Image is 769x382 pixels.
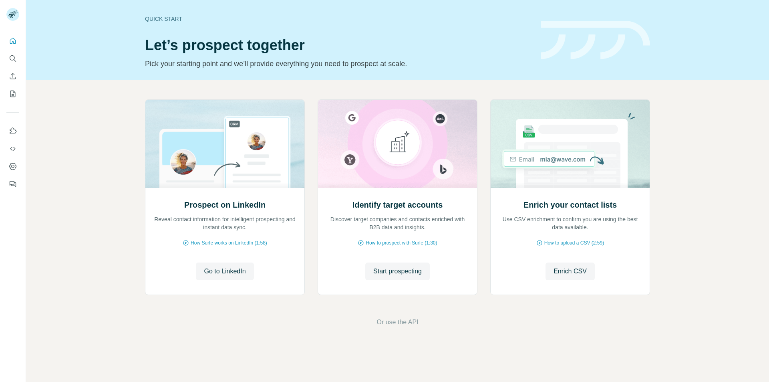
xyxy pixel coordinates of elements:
p: Pick your starting point and we’ll provide everything you need to prospect at scale. [145,58,531,69]
img: Enrich your contact lists [490,100,650,188]
span: Go to LinkedIn [204,267,246,276]
button: Quick start [6,34,19,48]
span: Enrich CSV [554,267,587,276]
h2: Enrich your contact lists [523,199,617,210]
button: Feedback [6,177,19,191]
button: Use Surfe API [6,141,19,156]
button: Or use the API [376,317,418,327]
span: How to upload a CSV (2:59) [544,239,604,247]
p: Use CSV enrichment to confirm you are using the best data available. [499,215,642,231]
button: Go to LinkedIn [196,263,254,280]
img: Prospect on LinkedIn [145,100,305,188]
button: Enrich CSV [546,263,595,280]
h2: Prospect on LinkedIn [184,199,266,210]
button: Enrich CSV [6,69,19,83]
p: Discover target companies and contacts enriched with B2B data and insights. [326,215,469,231]
button: Start prospecting [365,263,430,280]
p: Reveal contact information for intelligent prospecting and instant data sync. [153,215,296,231]
button: Dashboard [6,159,19,174]
h2: Identify target accounts [352,199,443,210]
div: Quick start [145,15,531,23]
button: Use Surfe on LinkedIn [6,124,19,138]
img: banner [541,21,650,60]
button: My lists [6,87,19,101]
span: How Surfe works on LinkedIn (1:58) [191,239,267,247]
span: Start prospecting [373,267,422,276]
button: Search [6,51,19,66]
h1: Let’s prospect together [145,37,531,53]
span: How to prospect with Surfe (1:30) [366,239,437,247]
img: Identify target accounts [318,100,477,188]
